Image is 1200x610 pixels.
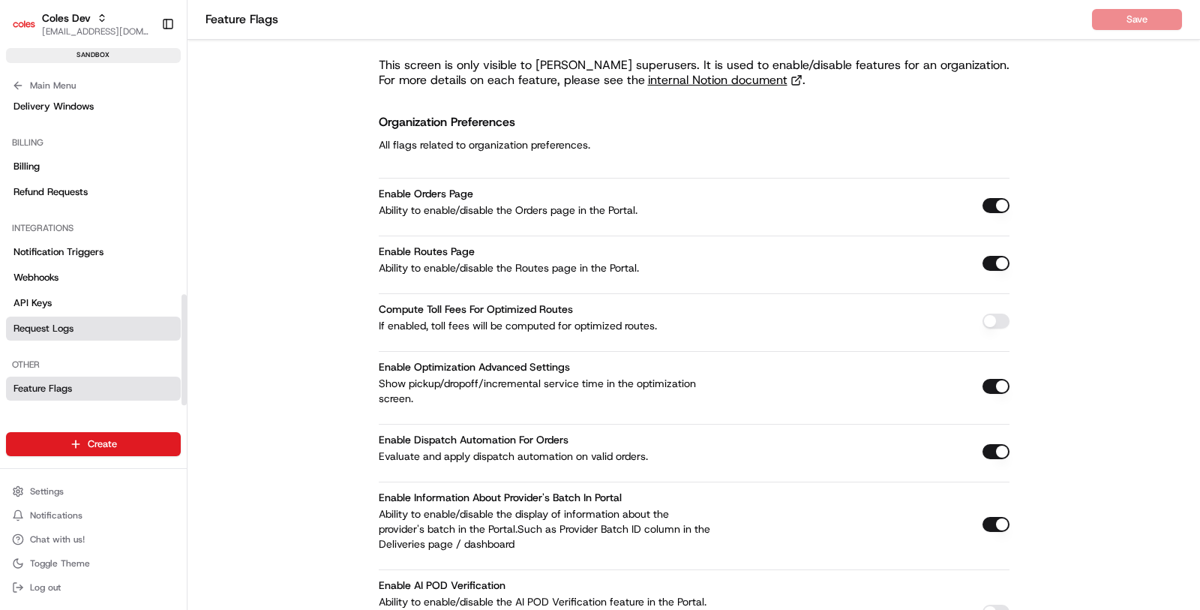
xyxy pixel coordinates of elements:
[13,322,73,335] span: Request Logs
[6,505,181,526] button: Notifications
[15,258,39,282] img: Masood Aslam
[6,180,181,204] a: Refund Requests
[42,26,149,38] button: [EMAIL_ADDRESS][DOMAIN_NAME]
[30,581,61,593] span: Log out
[15,14,45,44] img: Nash
[42,11,91,26] button: Coles Dev
[6,377,181,401] a: Feature Flags
[6,75,181,96] button: Main Menu
[379,260,716,275] p: Ability to enable/disable the Routes page in the Portal.
[121,329,247,356] a: 💻API Documentation
[30,80,76,92] span: Main Menu
[133,232,163,244] span: [DATE]
[46,232,121,244] span: [PERSON_NAME]
[30,557,90,569] span: Toggle Theme
[232,191,273,209] button: See all
[127,336,139,348] div: 💻
[15,194,100,206] div: Past conversations
[379,302,573,316] label: Compute toll fees for optimized routes
[6,577,181,598] button: Log out
[67,143,246,158] div: Start new chat
[124,232,130,244] span: •
[30,485,64,497] span: Settings
[13,271,58,284] span: Webhooks
[124,272,130,284] span: •
[30,233,42,245] img: 1736555255976-a54dd68f-1ca7-489b-9aae-adbdc363a1c4
[31,143,58,170] img: 9188753566659_6852d8bf1fb38e338040_72.png
[15,218,39,242] img: Brigitte Vinadas
[12,12,36,36] img: Coles Dev
[15,143,42,170] img: 1736555255976-a54dd68f-1ca7-489b-9aae-adbdc363a1c4
[379,360,570,374] label: Enable Optimization Advanced Settings
[6,48,181,63] div: sandbox
[6,317,181,341] a: Request Logs
[6,216,181,240] div: Integrations
[13,160,40,173] span: Billing
[6,155,181,179] a: Billing
[379,245,475,258] label: Enable Routes Page
[6,432,181,456] button: Create
[6,95,181,119] a: Delivery Windows
[6,6,155,42] button: Coles DevColes Dev[EMAIL_ADDRESS][DOMAIN_NAME]
[88,437,117,451] span: Create
[9,329,121,356] a: 📗Knowledge Base
[6,353,181,377] div: Other
[6,291,181,315] a: API Keys
[6,481,181,502] button: Settings
[379,506,716,551] p: Ability to enable/disable the display of information about the provider's batch in the Portal.Suc...
[13,382,72,395] span: Feature Flags
[149,371,181,383] span: Pylon
[379,449,716,464] p: Evaluate and apply dispatch automation on valid orders.
[6,131,181,155] div: Billing
[13,100,94,113] span: Delivery Windows
[15,59,273,83] p: Welcome 👋
[379,136,590,154] p: All flags related to organization preferences.
[30,335,115,350] span: Knowledge Base
[133,272,163,284] span: [DATE]
[255,147,273,165] button: Start new chat
[6,266,181,290] a: Webhooks
[379,58,1009,73] h2: This screen is only visible to [PERSON_NAME] superusers. It is used to enable/disable features fo...
[39,96,247,112] input: Clear
[6,240,181,264] a: Notification Triggers
[379,318,716,333] p: If enabled, toll fees will be computed for optimized routes.
[30,509,82,521] span: Notifications
[379,203,716,218] p: Ability to enable/disable the Orders page in the Portal.
[379,491,622,504] label: Enable Information about Provider's Batch in Portal
[205,11,1092,29] h1: Feature Flags
[379,187,473,200] label: Enable Orders Page
[142,335,241,350] span: API Documentation
[13,296,52,310] span: API Keys
[6,553,181,574] button: Toggle Theme
[379,112,590,133] h2: Organization Preferences
[379,433,568,446] label: Enable Dispatch Automation for Orders
[13,245,103,259] span: Notification Triggers
[13,185,88,199] span: Refund Requests
[30,533,85,545] span: Chat with us!
[648,73,802,88] a: internal Notion document
[6,529,181,550] button: Chat with us!
[106,371,181,383] a: Powered byPylon
[15,336,27,348] div: 📗
[379,578,505,592] label: Enable AI POD Verification
[379,376,716,406] p: Show pickup/dropoff/incremental service time in the optimization screen.
[46,272,121,284] span: [PERSON_NAME]
[67,158,206,170] div: We're available if you need us!
[379,73,1009,88] h3: For more details on each feature, please see the .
